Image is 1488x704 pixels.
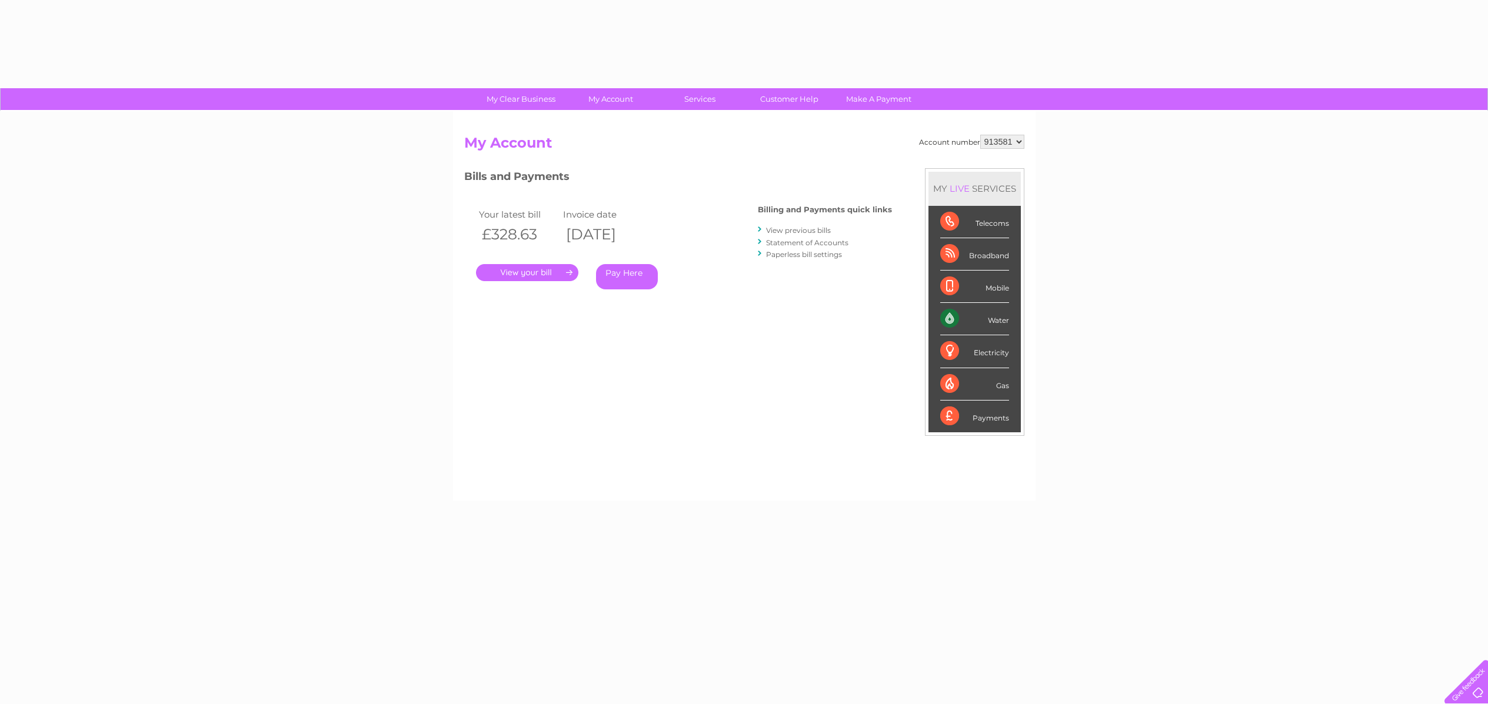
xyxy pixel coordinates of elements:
[596,264,658,289] a: Pay Here
[562,88,659,110] a: My Account
[940,335,1009,368] div: Electricity
[830,88,927,110] a: Make A Payment
[560,222,645,246] th: [DATE]
[940,238,1009,271] div: Broadband
[947,183,972,194] div: LIVE
[940,206,1009,238] div: Telecoms
[464,135,1024,157] h2: My Account
[919,135,1024,149] div: Account number
[758,205,892,214] h4: Billing and Payments quick links
[940,401,1009,432] div: Payments
[741,88,838,110] a: Customer Help
[940,271,1009,303] div: Mobile
[766,226,831,235] a: View previous bills
[476,206,561,222] td: Your latest bill
[766,250,842,259] a: Paperless bill settings
[766,238,848,247] a: Statement of Accounts
[940,368,1009,401] div: Gas
[651,88,748,110] a: Services
[940,303,1009,335] div: Water
[472,88,570,110] a: My Clear Business
[476,264,578,281] a: .
[928,172,1021,205] div: MY SERVICES
[560,206,645,222] td: Invoice date
[464,168,892,189] h3: Bills and Payments
[476,222,561,246] th: £328.63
